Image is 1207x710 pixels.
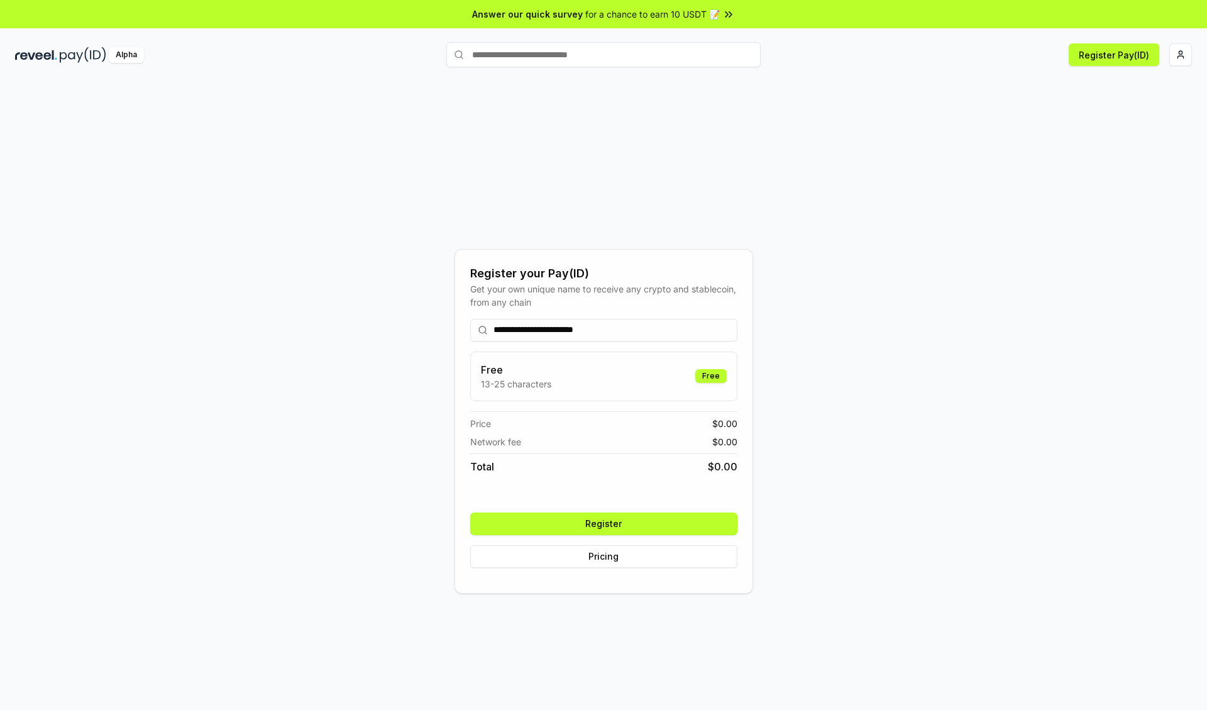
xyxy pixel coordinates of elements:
[481,377,551,391] p: 13-25 characters
[712,417,737,430] span: $ 0.00
[470,265,737,282] div: Register your Pay(ID)
[470,282,737,309] div: Get your own unique name to receive any crypto and stablecoin, from any chain
[481,362,551,377] h3: Free
[1069,43,1159,66] button: Register Pay(ID)
[695,369,727,383] div: Free
[470,435,521,448] span: Network fee
[15,47,57,63] img: reveel_dark
[60,47,106,63] img: pay_id
[585,8,720,21] span: for a chance to earn 10 USDT 📝
[712,435,737,448] span: $ 0.00
[472,8,583,21] span: Answer our quick survey
[109,47,144,63] div: Alpha
[470,459,494,474] span: Total
[708,459,737,474] span: $ 0.00
[470,417,491,430] span: Price
[470,513,737,535] button: Register
[470,545,737,568] button: Pricing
